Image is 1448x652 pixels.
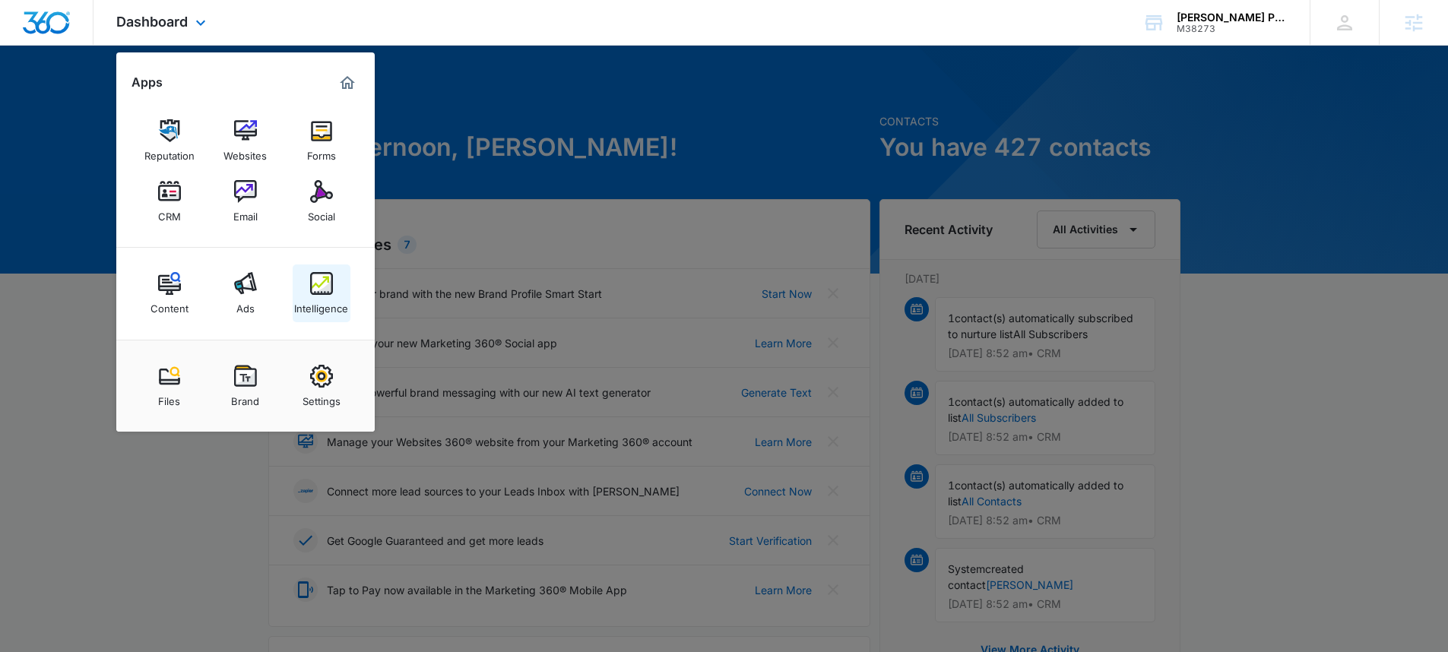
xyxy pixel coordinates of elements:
a: Marketing 360® Dashboard [335,71,360,95]
div: Websites [223,142,267,162]
div: account id [1177,24,1288,34]
div: CRM [158,203,181,223]
span: Dashboard [116,14,188,30]
a: CRM [141,172,198,230]
a: Ads [217,264,274,322]
a: Brand [217,357,274,415]
a: Settings [293,357,350,415]
a: Websites [217,112,274,169]
h2: Apps [131,75,163,90]
div: account name [1177,11,1288,24]
div: Forms [307,142,336,162]
div: Social [308,203,335,223]
div: Reputation [144,142,195,162]
a: Files [141,357,198,415]
div: Files [158,388,180,407]
a: Forms [293,112,350,169]
a: Email [217,172,274,230]
div: Brand [231,388,259,407]
a: Intelligence [293,264,350,322]
a: Content [141,264,198,322]
div: Email [233,203,258,223]
a: Social [293,172,350,230]
a: Reputation [141,112,198,169]
div: Ads [236,295,255,315]
div: Settings [303,388,341,407]
div: Content [151,295,189,315]
div: Intelligence [294,295,348,315]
